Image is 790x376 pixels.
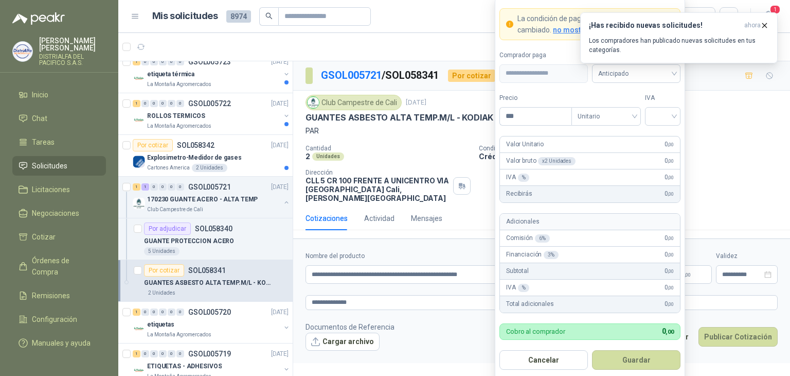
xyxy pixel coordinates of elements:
p: Documentos de Referencia [306,321,394,333]
span: no mostrar mas [553,26,607,34]
img: Company Logo [133,197,145,210]
a: Chat [12,109,106,128]
button: Cancelar [499,350,588,370]
p: [PERSON_NAME] [PERSON_NAME] [39,37,106,52]
div: 0 [150,183,158,191]
div: Club Campestre de Cali [306,95,402,110]
div: Por cotizar [133,139,173,151]
label: Precio [499,93,571,103]
p: ETIQUETAS - ADHESIVOS [147,362,222,371]
span: 0 [665,189,674,199]
div: 0 [150,58,158,65]
span: search [265,12,273,20]
span: Configuración [32,314,77,325]
div: Por cotizar [144,264,184,277]
p: DISTRIALFA DEL PACIFICO S.A.S. [39,54,106,66]
p: Cobro al comprador [506,328,565,335]
div: 0 [150,100,158,107]
p: [DATE] [271,349,289,359]
img: Company Logo [133,156,145,168]
img: Company Logo [133,322,145,335]
div: 1 [133,350,140,357]
span: Solicitudes [32,160,67,172]
p: Valor Unitario [506,140,544,149]
div: 0 [141,350,149,357]
span: ,00 [668,142,674,147]
button: Guardar [592,350,680,370]
div: 0 [150,350,158,357]
div: 0 [176,350,184,357]
span: Remisiones [32,290,70,301]
p: [DATE] [271,141,289,150]
a: Por cotizarSOL058342[DATE] Company LogoExplosimetro-Medidor de gasesCartones America2 Unidades [118,135,293,177]
div: 0 [176,100,184,107]
span: ,00 [685,272,691,278]
p: SOL058340 [195,225,232,232]
p: La Montaña Agromercados [147,331,211,339]
span: 0 [665,156,674,166]
p: 2 [306,152,310,161]
p: Adicionales [506,217,539,227]
h1: Mis solicitudes [152,9,218,24]
div: Por adjudicar [144,223,191,235]
div: 0 [159,309,167,316]
p: Subtotal [506,266,529,276]
span: ,00 [666,329,674,335]
span: 0 [665,233,674,243]
span: Órdenes de Compra [32,255,96,278]
span: ,00 [668,175,674,180]
span: ,00 [668,285,674,290]
div: 0 [168,183,175,191]
p: La Montaña Agromercados [147,80,211,89]
span: ,00 [668,252,674,258]
div: 1 [133,309,140,316]
a: Por cotizarSOL058341GUANTES ASBESTO ALTA TEMP.M/L - KODIAK ZUBIOLA2 Unidades [118,260,293,302]
div: 1 [141,183,149,191]
p: IVA [506,283,529,293]
img: Company Logo [133,114,145,126]
div: 2 Unidades [144,289,179,297]
span: Unitario [578,109,635,124]
p: $ 0,00 [671,265,712,284]
span: 0 [665,266,674,276]
div: 0 [168,100,175,107]
span: exclamation-circle [506,21,513,28]
a: Remisiones [12,286,106,305]
a: Tareas [12,132,106,152]
span: Inicio [32,89,48,100]
p: SOL058341 [188,267,226,274]
p: Valor bruto [506,156,576,166]
span: ,00 [668,268,674,274]
p: SOL058342 [177,142,214,149]
button: Publicar Cotización [698,327,778,347]
div: 0 [141,309,149,316]
div: Por cotizar [448,70,495,82]
p: CLL 5 CR 100 FRENTE A UNICENTRO VIA [GEOGRAPHIC_DATA] Cali , [PERSON_NAME][GEOGRAPHIC_DATA] [306,176,449,202]
div: % [518,284,530,292]
p: Explosimetro-Medidor de gases [147,153,242,163]
p: La condición de pago de este comprador ha cambiado. [517,13,674,36]
div: 0 [159,100,167,107]
p: GUANTE PROTECCION ACERO [144,236,234,246]
img: Company Logo [133,72,145,84]
p: Comisión [506,233,550,243]
div: 0 [159,58,167,65]
p: Recibirás [506,189,532,199]
p: ROLLOS TERMICOS [147,111,205,121]
span: Tareas [32,136,55,148]
div: 1 [133,100,140,107]
p: Los compradores han publicado nuevas solicitudes en tus categorías. [589,36,769,55]
p: Dirección [306,169,449,176]
p: [DATE] [271,99,289,109]
label: Nombre del producto [306,251,568,261]
div: 0 [159,183,167,191]
p: GSOL005721 [188,183,231,191]
p: Total adicionales [506,299,554,309]
p: IVA [506,173,529,182]
span: Licitaciones [32,184,70,195]
span: 0 [665,283,674,293]
a: Solicitudes [12,156,106,176]
p: 170230 GUANTE ACERO - ALTA TEMP [147,195,258,204]
span: 0 [665,140,674,149]
img: Company Logo [308,97,319,108]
